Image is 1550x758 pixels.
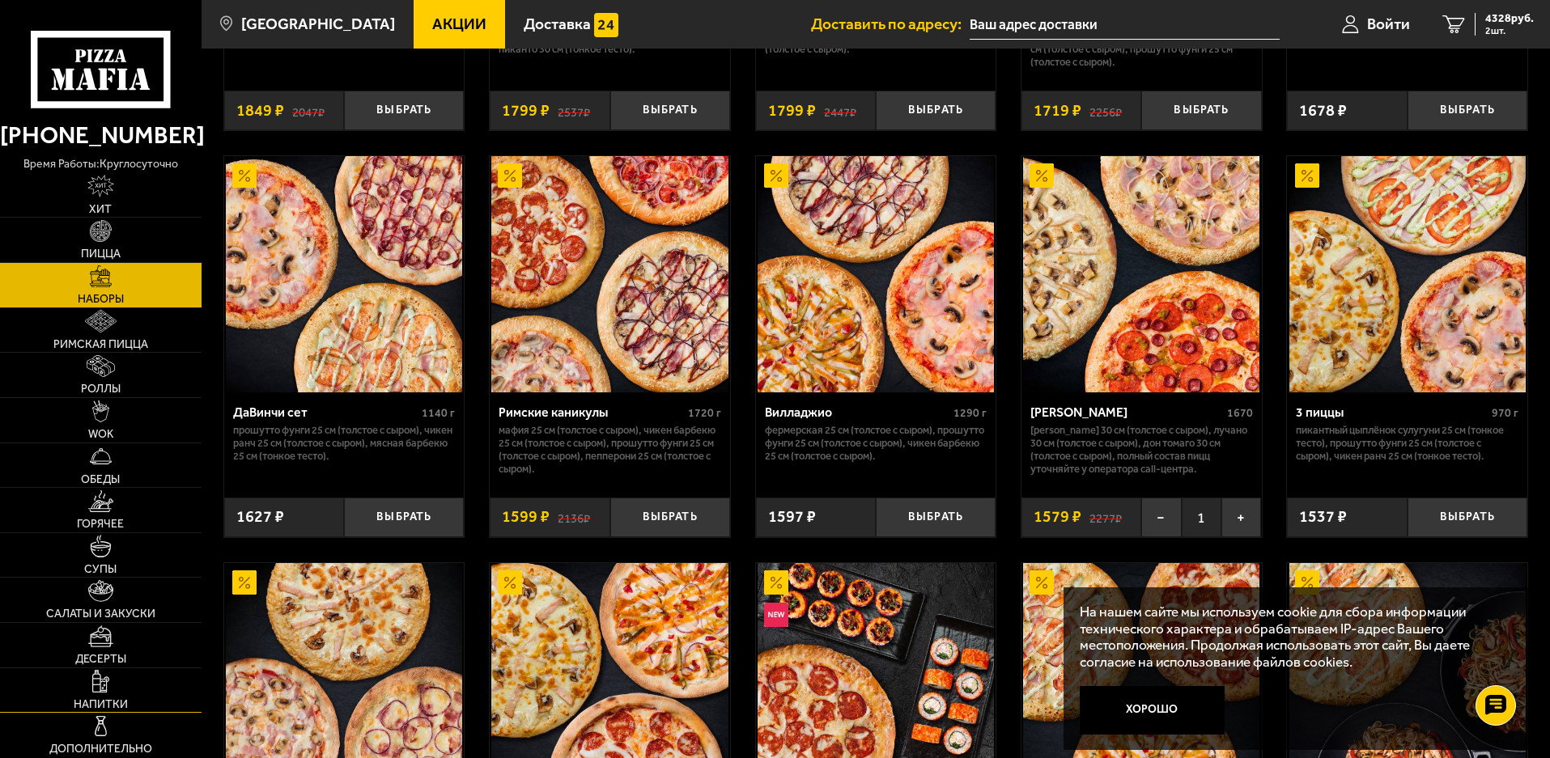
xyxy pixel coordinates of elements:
button: Выбрать [1141,91,1261,130]
span: 1 [1182,498,1221,537]
span: Хит [89,204,112,215]
span: Римская пицца [53,339,148,350]
span: Наборы [78,294,124,305]
span: 1849 ₽ [236,103,284,119]
p: Прошутто Фунги 25 см (толстое с сыром), Чикен Ранч 25 см (толстое с сыром), Мясная Барбекю 25 см ... [233,424,456,463]
span: 1799 ₽ [502,103,550,119]
span: 1720 г [688,406,721,420]
p: [PERSON_NAME] 30 см (толстое с сыром), Лучано 30 см (толстое с сыром), Дон Томаго 30 см (толстое ... [1030,424,1253,476]
a: АкционныйВилладжио [756,156,996,392]
span: Акции [432,16,486,32]
button: Выбрать [344,498,464,537]
span: Доставить по адресу: [811,16,970,32]
span: Салаты и закуски [46,608,155,620]
span: 1678 ₽ [1299,103,1347,119]
img: Хет Трик [1023,156,1259,392]
span: 1597 ₽ [768,509,816,525]
span: Горячее [77,519,124,530]
span: 1537 ₽ [1299,509,1347,525]
span: 2 шт. [1485,26,1534,36]
img: Акционный [498,163,522,188]
span: 4328 руб. [1485,13,1534,24]
span: 1799 ₽ [768,103,816,119]
img: 15daf4d41897b9f0e9f617042186c801.svg [594,13,618,37]
span: 1140 г [422,406,455,420]
span: 1599 ₽ [502,509,550,525]
div: 3 пиццы [1296,404,1488,420]
a: АкционныйХет Трик [1021,156,1262,392]
button: Выбрать [1408,91,1527,130]
span: Обеды [81,474,120,485]
img: 3 пиццы [1289,156,1526,392]
p: Пикантный цыплёнок сулугуни 25 см (тонкое тесто), Прошутто Фунги 25 см (толстое с сыром), Чикен Р... [1296,424,1518,463]
img: Акционный [764,570,788,595]
a: АкционныйРимские каникулы [490,156,730,392]
div: ДаВинчи сет [233,404,418,420]
span: Десерты [75,654,126,665]
button: + [1221,498,1261,537]
span: Напитки [74,699,128,710]
span: Супы [84,564,117,575]
div: Римские каникулы [499,404,684,420]
span: 1290 г [953,406,987,420]
p: Мафия 25 см (толстое с сыром), Чикен Барбекю 25 см (толстое с сыром), Прошутто Фунги 25 см (толст... [499,424,721,476]
button: Выбрать [876,498,996,537]
s: 2447 ₽ [824,103,856,119]
span: 1627 ₽ [236,509,284,525]
span: 1670 [1227,406,1253,420]
img: Новинка [764,603,788,627]
span: Дополнительно [49,743,152,755]
span: Доставка [524,16,591,32]
img: Акционный [1030,570,1054,595]
s: 2256 ₽ [1089,103,1122,119]
button: Выбрать [610,498,730,537]
button: Хорошо [1080,686,1225,735]
p: Фермерская 25 см (толстое с сыром), Прошутто Фунги 25 см (толстое с сыром), Чикен Барбекю 25 см (... [765,424,987,463]
img: Акционный [764,163,788,188]
img: Акционный [498,570,522,595]
button: − [1141,498,1181,537]
div: [PERSON_NAME] [1030,404,1223,420]
span: Войти [1367,16,1410,32]
img: Акционный [232,163,257,188]
button: Выбрать [876,91,996,130]
a: Акционный3 пиццы [1287,156,1527,392]
span: Пицца [81,248,121,260]
a: АкционныйДаВинчи сет [224,156,465,392]
img: ДаВинчи сет [226,156,462,392]
s: 2047 ₽ [292,103,325,119]
span: 1579 ₽ [1034,509,1081,525]
img: Вилладжио [758,156,994,392]
button: Выбрать [610,91,730,130]
button: Выбрать [1408,498,1527,537]
s: 2537 ₽ [558,103,590,119]
img: Акционный [1030,163,1054,188]
div: Вилладжио [765,404,950,420]
input: Ваш адрес доставки [970,10,1280,40]
span: 970 г [1492,406,1518,420]
s: 2277 ₽ [1089,509,1122,525]
button: Выбрать [344,91,464,130]
span: [GEOGRAPHIC_DATA] [241,16,395,32]
span: WOK [88,429,113,440]
span: Роллы [81,383,121,395]
span: 1719 ₽ [1034,103,1081,119]
img: Акционный [1295,163,1319,188]
img: Римские каникулы [491,156,728,392]
img: Акционный [232,570,257,595]
p: На нашем сайте мы используем cookie для сбора информации технического характера и обрабатываем IP... [1080,603,1503,671]
img: Акционный [1295,570,1319,595]
s: 2136 ₽ [558,509,590,525]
